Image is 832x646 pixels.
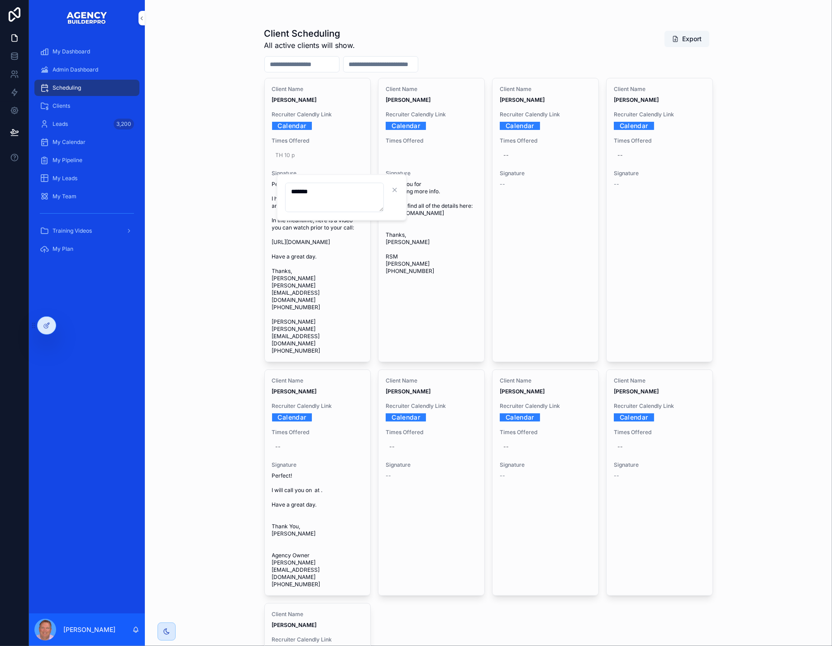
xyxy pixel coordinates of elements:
span: TH 10 p [276,152,360,159]
span: Scheduling [53,84,81,91]
span: Signature [500,170,591,177]
span: Client Name [386,377,477,384]
a: Calendar [272,410,312,424]
span: Client Name [272,611,363,618]
a: Client Name[PERSON_NAME]Recruiter Calendly LinkCalendarTimes OfferedSignatureThank you for reques... [378,78,485,362]
a: Client Name[PERSON_NAME]Recruiter Calendly LinkCalendarTimes OfferedTH 10 pSignaturePerfect! I ha... [264,78,371,362]
span: Signature [272,461,363,469]
span: Perfect! I will call you on at . Have a great day. Thank You, [PERSON_NAME] Agency Owner [PERSON_... [272,472,363,588]
a: My Pipeline [34,152,139,168]
strong: [PERSON_NAME] [272,622,317,628]
a: Client Name[PERSON_NAME]Recruiter Calendly LinkCalendarTimes Offered--Signature-- [492,78,599,362]
span: Signature [272,170,363,177]
span: Recruiter Calendly Link [614,111,705,118]
button: Export [665,31,709,47]
div: scrollable content [29,36,145,270]
strong: [PERSON_NAME] [614,388,659,395]
span: Signature [500,461,591,469]
span: My Leads [53,175,77,182]
a: Calendar [614,119,654,133]
a: My Team [34,188,139,205]
div: -- [617,443,623,450]
span: Training Videos [53,227,92,234]
p: [PERSON_NAME] [63,625,115,634]
span: -- [614,181,619,188]
img: App logo [66,11,108,25]
span: -- [500,472,505,479]
a: Calendar [386,410,426,424]
strong: [PERSON_NAME] [386,96,430,103]
a: Calendar [500,410,540,424]
div: -- [503,443,509,450]
span: Client Name [614,86,705,93]
a: Client Name[PERSON_NAME]Recruiter Calendly LinkCalendarTimes Offered--Signature-- [606,369,713,596]
span: Times Offered [500,429,591,436]
span: Client Name [614,377,705,384]
a: Client Name[PERSON_NAME]Recruiter Calendly LinkCalendarTimes Offered--SignaturePerfect! I will ca... [264,369,371,596]
div: -- [617,152,623,159]
span: My Team [53,193,77,200]
div: -- [276,443,281,450]
strong: [PERSON_NAME] [386,388,430,395]
a: Training Videos [34,223,139,239]
a: Calendar [386,119,426,133]
strong: [PERSON_NAME] [500,96,545,103]
strong: [PERSON_NAME] [614,96,659,103]
span: Client Name [272,377,363,384]
span: -- [614,472,619,479]
a: My Plan [34,241,139,257]
div: -- [389,443,395,450]
strong: [PERSON_NAME] [272,96,317,103]
a: Calendar [614,410,654,424]
span: Signature [386,170,477,177]
span: Leads [53,120,68,128]
span: Recruiter Calendly Link [386,402,477,410]
span: My Calendar [53,139,86,146]
span: Recruiter Calendly Link [272,111,363,118]
a: Leads3,200 [34,116,139,132]
span: Client Name [386,86,477,93]
span: Signature [614,461,705,469]
span: Signature [386,461,477,469]
span: Recruiter Calendly Link [500,402,591,410]
div: 3,200 [114,119,134,129]
span: Times Offered [500,137,591,144]
a: Scheduling [34,80,139,96]
span: My Dashboard [53,48,90,55]
a: Clients [34,98,139,114]
a: Client Name[PERSON_NAME]Recruiter Calendly LinkCalendarTimes Offered--Signature-- [492,369,599,596]
span: Thank you for requesting more info. You can find all of the details here: [URL][DOMAIN_NAME] Than... [386,181,477,275]
span: All active clients will show. [264,40,355,51]
h1: Client Scheduling [264,27,355,40]
div: -- [503,152,509,159]
a: My Calendar [34,134,139,150]
span: My Plan [53,245,73,253]
span: Times Offered [272,137,363,144]
span: -- [500,181,505,188]
span: My Pipeline [53,157,82,164]
a: Calendar [500,119,540,133]
span: Recruiter Calendly Link [272,402,363,410]
strong: [PERSON_NAME] [272,388,317,395]
span: Times Offered [386,137,477,144]
span: Admin Dashboard [53,66,98,73]
span: Perfect! I have added you to our schedule and one of us will call you on at . In the meantime, he... [272,181,363,354]
a: Calendar [272,119,312,133]
span: Recruiter Calendly Link [272,636,363,643]
span: Times Offered [614,137,705,144]
span: Times Offered [272,429,363,436]
span: Client Name [500,86,591,93]
span: Times Offered [614,429,705,436]
span: Recruiter Calendly Link [614,402,705,410]
a: Client Name[PERSON_NAME]Recruiter Calendly LinkCalendarTimes Offered--Signature-- [378,369,485,596]
span: Recruiter Calendly Link [500,111,591,118]
span: Client Name [500,377,591,384]
span: -- [386,472,391,479]
a: My Dashboard [34,43,139,60]
span: Recruiter Calendly Link [386,111,477,118]
span: Clients [53,102,70,110]
a: My Leads [34,170,139,187]
a: Admin Dashboard [34,62,139,78]
a: Client Name[PERSON_NAME]Recruiter Calendly LinkCalendarTimes Offered--Signature-- [606,78,713,362]
span: Times Offered [386,429,477,436]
